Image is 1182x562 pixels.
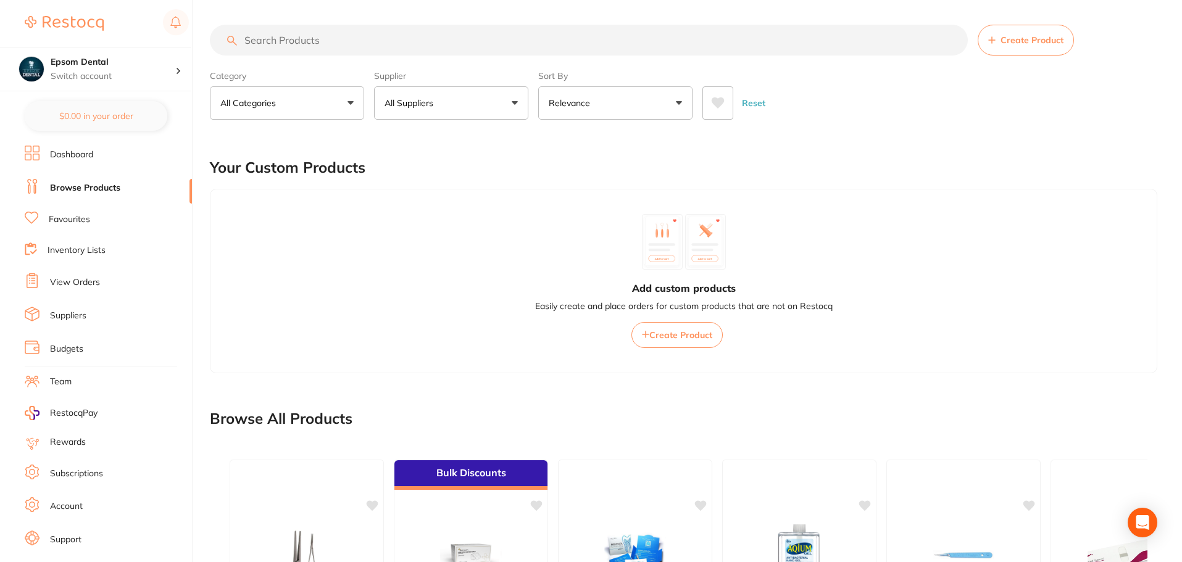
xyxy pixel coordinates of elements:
a: Restocq Logo [25,9,104,38]
h2: Your Custom Products [210,159,365,176]
label: Category [210,70,364,81]
button: Create Product [631,322,723,348]
span: Create Product [649,329,712,341]
label: Sort By [538,70,693,81]
label: Supplier [374,70,528,81]
a: Support [50,534,81,546]
button: All Suppliers [374,86,528,120]
a: RestocqPay [25,406,98,420]
div: Bulk Discounts [394,460,547,490]
h3: Add custom products [632,281,736,295]
button: $0.00 in your order [25,101,167,131]
a: Suppliers [50,310,86,322]
p: All Categories [220,97,281,109]
a: Dashboard [50,149,93,161]
h4: Epsom Dental [51,56,175,68]
p: Switch account [51,70,175,83]
button: Reset [738,86,769,120]
input: Search Products [210,25,968,56]
img: Epsom Dental [19,57,44,81]
a: Rewards [50,436,86,448]
span: RestocqPay [50,407,98,419]
h2: Browse All Products [210,410,352,428]
a: Subscriptions [50,468,103,480]
span: Create Product [1001,35,1063,45]
img: RestocqPay [25,406,40,420]
p: Relevance [549,97,595,109]
button: Relevance [538,86,693,120]
div: Open Intercom Messenger [1128,508,1157,537]
a: Team [50,376,72,388]
a: Inventory Lists [48,244,106,257]
button: All Categories [210,86,364,120]
img: Restocq Logo [25,16,104,31]
a: Budgets [50,343,83,355]
a: Account [50,500,83,513]
img: custom_product_2 [685,214,726,270]
img: custom_product_1 [642,214,683,270]
a: Browse Products [50,182,120,194]
a: View Orders [50,276,100,289]
a: Favourites [49,213,90,226]
button: Create Product [978,25,1074,56]
p: Easily create and place orders for custom products that are not on Restocq [535,300,833,313]
p: All Suppliers [385,97,438,109]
